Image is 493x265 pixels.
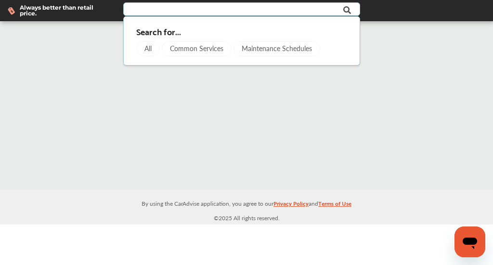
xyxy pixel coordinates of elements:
[273,198,309,213] a: Privacy Policy
[454,226,485,257] iframe: Button to launch messaging window
[136,41,160,56] a: All
[318,198,351,213] a: Terms of Use
[20,5,108,16] span: Always better than retail price.
[162,41,232,56] a: Common Services
[136,26,347,36] div: Search for...
[8,7,15,15] img: dollor_label_vector.a70140d1.svg
[234,41,320,56] a: Maintenance Schedules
